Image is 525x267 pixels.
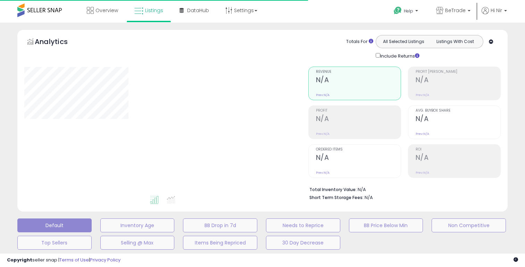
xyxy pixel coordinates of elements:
small: Prev: N/A [316,93,330,97]
button: Needs to Reprice [266,218,340,232]
small: Prev: N/A [416,132,429,136]
button: Listings With Cost [429,37,481,46]
button: BB Drop in 7d [183,218,257,232]
span: Profit [PERSON_NAME] [416,70,500,74]
button: BB Price Below Min [349,218,423,232]
button: Non Competitive [432,218,506,232]
span: ROI [416,148,500,152]
span: Ordered Items [316,148,401,152]
button: All Selected Listings [378,37,430,46]
h2: N/A [416,154,500,163]
span: Revenue [316,70,401,74]
span: Listings [145,7,163,14]
span: BeTrade [445,7,466,14]
div: Include Returns [370,52,428,60]
h2: N/A [416,115,500,124]
b: Total Inventory Value: [309,187,357,192]
span: Profit [316,109,401,113]
a: Help [388,1,425,23]
strong: Copyright [7,257,32,263]
span: Avg. Buybox Share [416,109,500,113]
small: Prev: N/A [416,171,429,175]
button: Default [17,218,92,232]
button: Selling @ Max [100,236,175,250]
b: Short Term Storage Fees: [309,195,364,200]
a: Hi Nir [482,7,507,23]
button: 30 Day Decrease [266,236,340,250]
h2: N/A [316,154,401,163]
h5: Analytics [35,37,81,48]
small: Prev: N/A [316,171,330,175]
h2: N/A [316,115,401,124]
i: Get Help [393,6,402,15]
span: N/A [365,194,373,201]
span: Overview [95,7,118,14]
button: Top Sellers [17,236,92,250]
li: N/A [309,185,495,193]
h2: N/A [416,76,500,85]
span: DataHub [187,7,209,14]
button: Items Being Repriced [183,236,257,250]
h2: N/A [316,76,401,85]
div: Totals For [346,38,373,45]
span: Help [404,8,413,14]
span: Hi Nir [491,7,502,14]
small: Prev: N/A [316,132,330,136]
div: seller snap | | [7,257,120,264]
button: Inventory Age [100,218,175,232]
small: Prev: N/A [416,93,429,97]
